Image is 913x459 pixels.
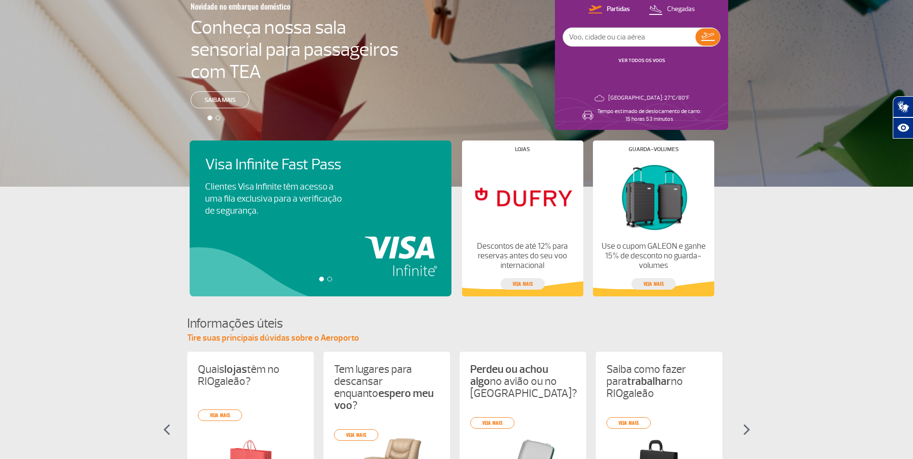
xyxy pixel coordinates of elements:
button: Partidas [586,3,633,16]
h4: Lojas [515,147,530,152]
a: Visa Infinite Fast PassClientes Visa Infinite têm acesso a uma fila exclusiva para a verificação ... [205,156,436,217]
p: Tempo estimado de deslocamento de carro: 15 horas 53 minutos [597,108,701,123]
p: Clientes Visa Infinite têm acesso a uma fila exclusiva para a verificação de segurança. [205,181,342,217]
button: VER TODOS OS VOOS [616,57,668,64]
a: veja mais [501,278,545,290]
h4: Conheça nossa sala sensorial para passageiros com TEA [191,16,399,83]
button: Abrir recursos assistivos. [893,117,913,139]
p: Descontos de até 12% para reservas antes do seu voo internacional [470,242,575,270]
a: veja mais [606,417,651,429]
p: no avião ou no [GEOGRAPHIC_DATA]? [470,363,576,399]
p: Tire suas principais dúvidas sobre o Aeroporto [187,332,726,344]
p: [GEOGRAPHIC_DATA]: 27°C/80°F [608,94,689,102]
strong: Perdeu ou achou algo [470,362,548,388]
p: Partidas [607,5,630,14]
p: Quais têm no RIOgaleão? [198,363,303,387]
input: Voo, cidade ou cia aérea [563,28,695,46]
strong: trabalhar [627,374,671,388]
img: seta-esquerda [163,424,170,435]
button: Chegadas [646,3,698,16]
a: veja mais [631,278,676,290]
img: Lojas [470,160,575,234]
h4: Visa Infinite Fast Pass [205,156,358,174]
h4: Informações úteis [187,315,726,332]
strong: espero meu voo [334,386,434,412]
button: Abrir tradutor de língua de sinais. [893,96,913,117]
a: veja mais [198,409,242,421]
p: Tem lugares para descansar enquanto ? [334,363,439,411]
p: Chegadas [667,5,695,14]
img: seta-direita [743,424,750,435]
a: VER TODOS OS VOOS [618,57,665,64]
img: Guarda-volumes [601,160,706,234]
h4: Guarda-volumes [629,147,679,152]
a: veja mais [334,429,378,441]
p: Saiba como fazer para no RIOgaleão [606,363,712,399]
div: Plugin de acessibilidade da Hand Talk. [893,96,913,139]
strong: lojas [224,362,247,376]
p: Use o cupom GALEON e ganhe 15% de desconto no guarda-volumes [601,242,706,270]
a: veja mais [470,417,514,429]
a: Saiba mais [191,91,249,108]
